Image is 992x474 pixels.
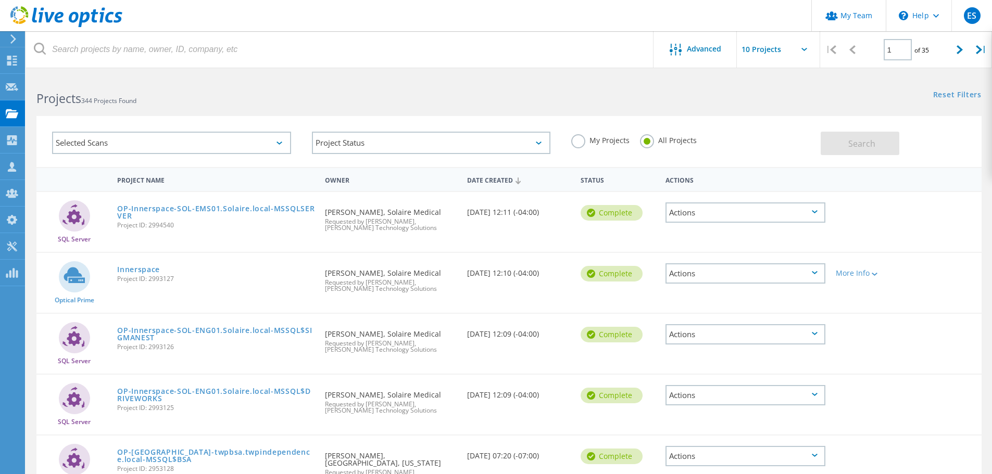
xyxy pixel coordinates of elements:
[117,405,315,411] span: Project ID: 2993125
[320,314,461,363] div: [PERSON_NAME], Solaire Medical
[640,134,697,144] label: All Projects
[26,31,654,68] input: Search projects by name, owner, ID, company, etc
[117,205,315,220] a: OP-Innerspace-SOL-EMS01.Solaire.local-MSSQLSERVER
[462,253,575,287] div: [DATE] 12:10 (-04:00)
[320,375,461,424] div: [PERSON_NAME], Solaire Medical
[665,385,825,405] div: Actions
[117,266,160,273] a: Innerspace
[660,170,831,189] div: Actions
[848,138,875,149] span: Search
[967,11,976,20] span: ES
[462,314,575,348] div: [DATE] 12:09 (-04:00)
[325,279,456,292] span: Requested by [PERSON_NAME], [PERSON_NAME] Technology Solutions
[320,253,461,302] div: [PERSON_NAME], Solaire Medical
[665,446,825,466] div: Actions
[36,90,81,107] b: Projects
[665,324,825,344] div: Actions
[571,134,630,144] label: My Projects
[58,236,91,242] span: SQL Server
[117,388,315,402] a: OP-Innerspace-SOL-ENG01.Solaire.local-MSSQL$DRIVEWORKS
[81,96,136,105] span: 344 Projects Found
[320,170,461,189] div: Owner
[117,276,315,282] span: Project ID: 2993127
[10,22,122,29] a: Live Optics Dashboard
[58,358,91,364] span: SQL Server
[665,202,825,223] div: Actions
[55,297,94,303] span: Optical Prime
[581,449,643,464] div: Complete
[581,266,643,281] div: Complete
[914,46,929,55] span: of 35
[581,205,643,221] div: Complete
[933,91,982,100] a: Reset Filters
[581,327,643,342] div: Complete
[575,170,660,189] div: Status
[112,170,320,189] div: Project Name
[325,340,456,353] span: Requested by [PERSON_NAME], [PERSON_NAME] Technology Solutions
[58,419,91,425] span: SQL Server
[581,388,643,403] div: Complete
[462,435,575,470] div: [DATE] 07:20 (-07:00)
[325,401,456,414] span: Requested by [PERSON_NAME], [PERSON_NAME] Technology Solutions
[836,270,901,277] div: More Info
[117,327,315,341] a: OP-Innerspace-SOL-ENG01.Solaire.local-MSSQL$SIGMANEST
[312,132,551,154] div: Project Status
[462,375,575,409] div: [DATE] 12:09 (-04:00)
[821,132,899,155] button: Search
[462,192,575,226] div: [DATE] 12:11 (-04:00)
[52,132,291,154] div: Selected Scans
[117,344,315,350] span: Project ID: 2993126
[325,219,456,231] span: Requested by [PERSON_NAME], [PERSON_NAME] Technology Solutions
[899,11,908,20] svg: \n
[320,192,461,241] div: [PERSON_NAME], Solaire Medical
[117,466,315,472] span: Project ID: 2953128
[687,45,721,53] span: Advanced
[665,263,825,284] div: Actions
[971,31,992,68] div: |
[462,170,575,189] div: Date Created
[117,222,315,228] span: Project ID: 2994540
[117,449,315,463] a: OP-[GEOGRAPHIC_DATA]-twpbsa.twpindependence.local-MSSQL$BSA
[820,31,842,68] div: |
